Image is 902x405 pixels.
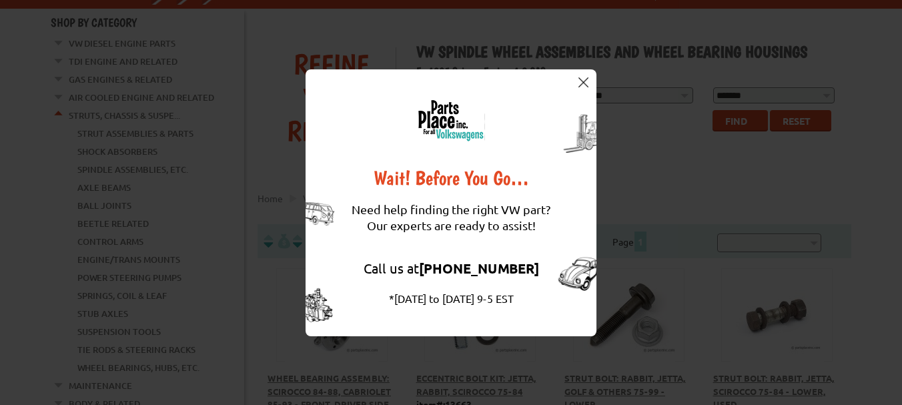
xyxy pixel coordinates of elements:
[364,260,539,276] a: Call us at[PHONE_NUMBER]
[352,188,550,247] div: Need help finding the right VW part? Our experts are ready to assist!
[419,260,539,277] strong: [PHONE_NUMBER]
[578,77,588,87] img: close
[352,290,550,306] div: *[DATE] to [DATE] 9-5 EST
[352,168,550,188] div: Wait! Before You Go…
[417,99,485,141] img: logo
